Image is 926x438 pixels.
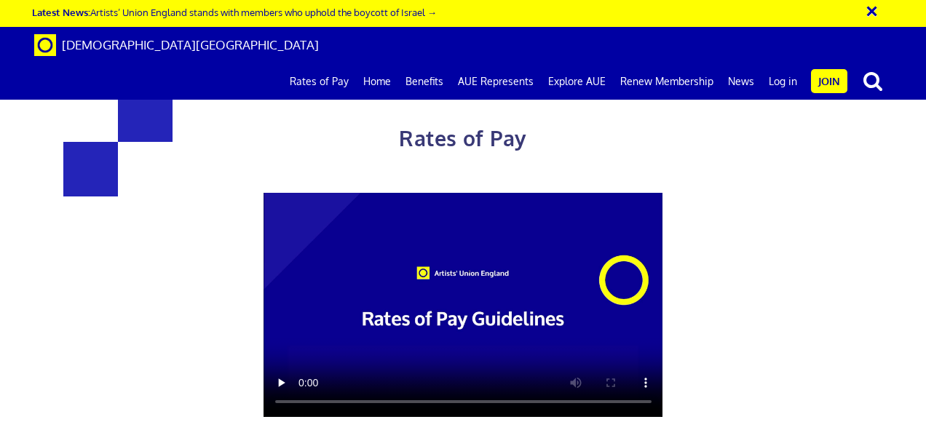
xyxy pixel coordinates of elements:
span: [DEMOGRAPHIC_DATA][GEOGRAPHIC_DATA] [62,37,319,52]
button: search [850,65,895,96]
span: Rates of Pay [399,125,526,151]
a: Join [811,69,847,93]
a: AUE Represents [451,63,541,100]
a: Brand [DEMOGRAPHIC_DATA][GEOGRAPHIC_DATA] [23,27,330,63]
a: News [721,63,761,100]
a: Explore AUE [541,63,613,100]
strong: Latest News: [32,6,90,18]
a: Log in [761,63,804,100]
a: Home [356,63,398,100]
a: Latest News:Artists’ Union England stands with members who uphold the boycott of Israel → [32,6,437,18]
a: Renew Membership [613,63,721,100]
a: Benefits [398,63,451,100]
a: Rates of Pay [282,63,356,100]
